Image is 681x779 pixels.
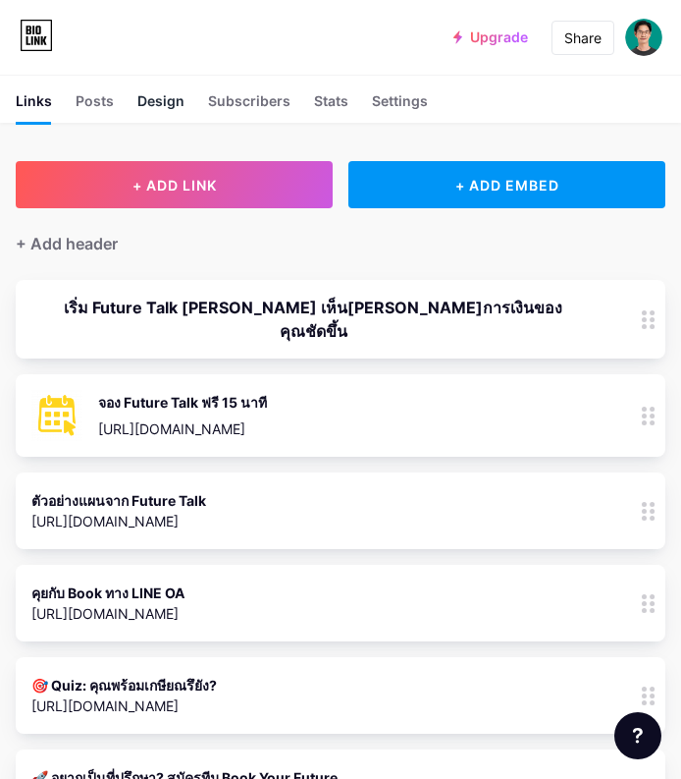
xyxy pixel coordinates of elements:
[98,392,267,413] div: จอง Future Talk ฟรี 15 นาที
[372,90,428,123] div: Settings
[348,161,665,208] div: + ADD EMBED
[625,19,662,56] img: bookyourfuture
[31,390,82,441] img: จอง Future Talk ฟรี 15 นาที
[16,90,52,123] div: Links
[137,90,184,123] div: Design
[314,90,348,123] div: Stats
[31,603,184,624] div: [URL][DOMAIN_NAME]
[564,28,602,48] div: Share
[453,29,528,45] a: Upgrade
[132,177,217,194] span: + ADD LINK
[76,90,114,123] div: Posts
[31,583,184,603] div: คุยกับ Book ทาง LINE OA
[31,490,206,511] div: ตัวอย่างแผนจาก Future Talk
[208,90,290,123] div: Subscribers
[16,161,333,208] button: + ADD LINK
[16,232,118,255] div: + Add header
[31,296,595,343] div: เริ่ม Future Talk [PERSON_NAME] เห็น[PERSON_NAME]การเงินของคุณชัดขึ้น
[31,675,217,696] div: 🎯 Quiz: คุณพร้อมเกษียณรึยัง?
[31,511,206,531] div: [URL][DOMAIN_NAME]
[98,418,267,439] div: [URL][DOMAIN_NAME]
[31,696,217,716] div: [URL][DOMAIN_NAME]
